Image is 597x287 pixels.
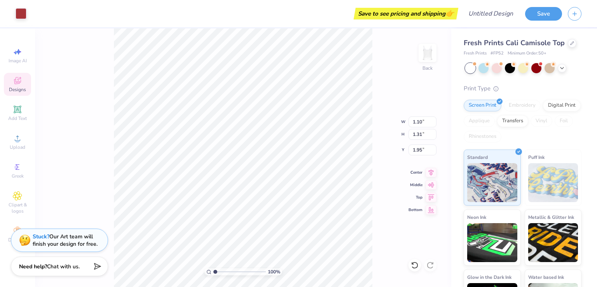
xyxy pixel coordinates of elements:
[528,223,578,262] img: Metallic & Glitter Ink
[420,45,435,61] img: Back
[464,115,495,127] div: Applique
[528,273,564,281] span: Water based Ink
[491,50,504,57] span: # FP52
[422,65,433,72] div: Back
[467,163,517,202] img: Standard
[528,213,574,221] span: Metallic & Glitter Ink
[268,268,280,275] span: 100 %
[531,115,552,127] div: Vinyl
[528,163,578,202] img: Puff Ink
[464,84,581,93] div: Print Type
[33,233,49,240] strong: Stuck?
[12,173,24,179] span: Greek
[47,263,80,270] span: Chat with us.
[19,263,47,270] strong: Need help?
[508,50,546,57] span: Minimum Order: 50 +
[8,237,27,243] span: Decorate
[462,6,519,21] input: Untitled Design
[408,182,422,188] span: Middle
[10,144,25,150] span: Upload
[464,100,501,111] div: Screen Print
[464,131,501,143] div: Rhinestones
[33,233,98,248] div: Our Art team will finish your design for free.
[4,202,31,214] span: Clipart & logos
[543,100,581,111] div: Digital Print
[464,38,565,48] span: Fresh Prints Cali Camisole Top
[504,100,541,111] div: Embroidery
[497,115,528,127] div: Transfers
[464,50,487,57] span: Fresh Prints
[467,273,511,281] span: Glow in the Dark Ink
[9,86,26,93] span: Designs
[555,115,573,127] div: Foil
[467,223,517,262] img: Neon Ink
[525,7,562,21] button: Save
[356,8,456,19] div: Save to see pricing and shipping
[408,195,422,200] span: Top
[408,170,422,175] span: Center
[8,115,27,121] span: Add Text
[467,153,488,161] span: Standard
[445,9,454,18] span: 👉
[467,213,486,221] span: Neon Ink
[408,207,422,213] span: Bottom
[9,58,27,64] span: Image AI
[528,153,545,161] span: Puff Ink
